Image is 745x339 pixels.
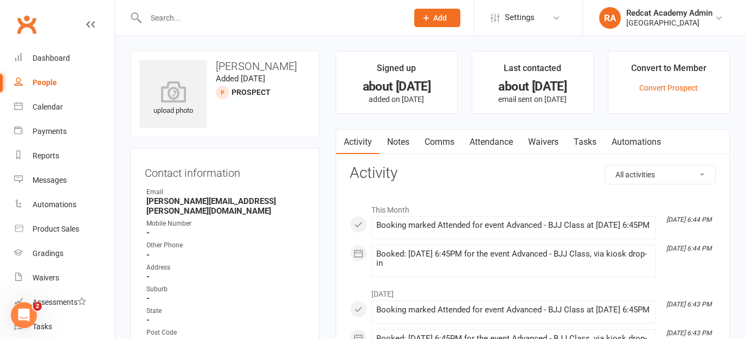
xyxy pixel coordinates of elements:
a: Automations [604,130,669,155]
a: Payments [14,119,114,144]
div: Calendar [33,103,63,111]
div: Messages [33,176,67,184]
span: Add [433,14,447,22]
div: People [33,78,57,87]
div: Dashboard [33,54,70,62]
div: Automations [33,200,76,209]
a: Convert Prospect [639,84,698,92]
div: Last contacted [504,61,561,81]
div: Convert to Member [631,61,707,81]
strong: - [146,315,305,325]
a: Calendar [14,95,114,119]
a: Messages [14,168,114,193]
div: Other Phone [146,240,305,251]
a: People [14,71,114,95]
button: Add [414,9,460,27]
div: Booking marked Attended for event Advanced - BJJ Class at [DATE] 6:45PM [376,305,651,315]
div: [GEOGRAPHIC_DATA] [626,18,712,28]
a: Comms [417,130,462,155]
snap: prospect [232,88,271,97]
li: This Month [350,199,716,216]
h3: Contact information [145,163,305,179]
a: Automations [14,193,114,217]
h3: [PERSON_NAME] [139,60,310,72]
strong: [PERSON_NAME][EMAIL_ADDRESS][PERSON_NAME][DOMAIN_NAME] [146,196,305,216]
strong: - [146,293,305,303]
div: Post Code [146,328,305,338]
i: [DATE] 6:43 PM [666,329,711,337]
div: Booking marked Attended for event Advanced - BJJ Class at [DATE] 6:45PM [376,221,651,230]
p: email sent on [DATE] [482,95,583,104]
div: Gradings [33,249,63,258]
a: Waivers [14,266,114,290]
span: 2 [33,302,42,311]
a: Clubworx [13,11,40,38]
a: Waivers [521,130,566,155]
i: [DATE] 6:44 PM [666,245,711,252]
p: added on [DATE] [346,95,447,104]
div: RA [599,7,621,29]
li: [DATE] [350,283,716,300]
a: Dashboard [14,46,114,71]
a: Attendance [462,130,521,155]
span: Settings [505,5,535,30]
a: Reports [14,144,114,168]
a: Activity [336,130,380,155]
i: [DATE] 6:43 PM [666,300,711,308]
div: Email [146,187,305,197]
div: Mobile Number [146,219,305,229]
a: Tasks [14,315,114,339]
div: Suburb [146,284,305,295]
div: Payments [33,127,67,136]
input: Search... [143,10,400,25]
div: about [DATE] [482,81,583,92]
div: State [146,306,305,316]
a: Gradings [14,241,114,266]
div: about [DATE] [346,81,447,92]
strong: - [146,250,305,260]
div: Booked: [DATE] 6:45PM for the event Advanced - BJJ Class, via kiosk drop-in [376,250,651,268]
div: Product Sales [33,225,79,233]
iframe: Intercom live chat [11,302,37,328]
strong: - [146,228,305,238]
div: Address [146,263,305,273]
div: Tasks [33,322,52,331]
div: Redcat Academy Admin [626,8,712,18]
time: Added [DATE] [216,74,265,84]
a: Notes [380,130,417,155]
div: Reports [33,151,59,160]
div: Assessments [33,298,86,306]
a: Product Sales [14,217,114,241]
div: Waivers [33,273,59,282]
div: upload photo [139,81,207,117]
i: [DATE] 6:44 PM [666,216,711,223]
div: Signed up [377,61,416,81]
strong: - [146,272,305,282]
a: Assessments [14,290,114,315]
a: Tasks [566,130,604,155]
h3: Activity [350,165,716,182]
